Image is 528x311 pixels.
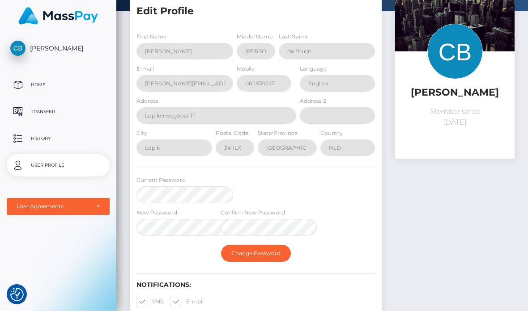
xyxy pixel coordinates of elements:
label: Address 2 [300,97,326,105]
img: Revisit consent button [10,288,24,301]
div: User Agreements [17,203,90,210]
label: Postal Code [216,129,248,137]
label: Middle Name [237,33,273,41]
h5: [PERSON_NAME] [402,86,508,100]
p: History [10,132,106,145]
a: History [7,127,110,150]
button: Consent Preferences [10,288,24,301]
label: First Name [136,33,166,41]
label: Last Name [279,33,308,41]
label: Country [320,129,343,137]
label: Current Password [136,176,186,184]
img: MassPay [18,7,98,25]
p: Member since [DATE] [402,106,508,128]
label: Address [136,97,158,105]
button: Change Password [221,245,291,262]
a: Transfer [7,101,110,123]
label: New Password [136,209,177,217]
button: User Agreements [7,198,110,215]
a: User Profile [7,154,110,177]
p: Transfer [10,105,106,118]
h5: Edit Profile [136,4,375,18]
label: SMS [136,296,163,307]
label: E-mail [170,296,204,307]
a: Home [7,74,110,96]
label: Mobile [237,65,255,73]
span: [PERSON_NAME] [7,44,110,52]
p: User Profile [10,159,106,172]
label: Language [300,65,327,73]
h6: Notifications: [136,281,375,289]
label: State/Province [258,129,298,137]
label: E-mail [136,65,154,73]
label: City [136,129,147,137]
p: Home [10,78,106,92]
label: Confirm New Password [221,209,285,217]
